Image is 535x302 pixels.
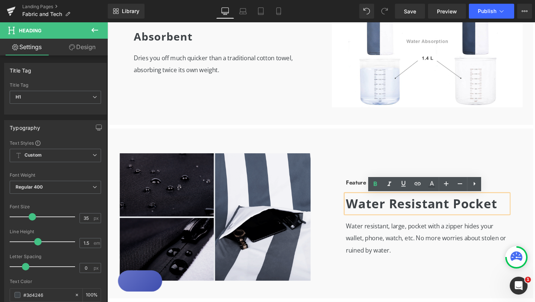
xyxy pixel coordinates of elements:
[10,121,40,131] div: Typography
[234,4,252,19] a: Laptop
[428,4,466,19] a: Preview
[359,4,374,19] button: Undo
[251,164,278,173] b: Feature 5
[94,216,100,221] span: px
[94,241,100,245] span: em
[252,4,270,19] a: Tablet
[28,7,90,22] b: Absorbent
[216,4,234,19] a: Desktop
[22,11,62,17] span: Fabric and Tech
[122,8,139,15] span: Library
[251,181,410,199] b: Water Resistant Pocket
[108,4,145,19] a: New Library
[10,173,101,178] div: Font Weight
[10,254,101,259] div: Letter Spacing
[10,279,101,284] div: Text Color
[377,4,392,19] button: Redo
[270,4,288,19] a: Mobile
[10,83,101,88] div: Title Tag
[469,4,514,19] button: Publish
[25,152,42,158] b: Custom
[55,39,109,55] a: Design
[23,291,71,299] input: Color
[10,204,101,209] div: Font Size
[11,261,58,283] button: Rewards
[404,7,416,15] span: Save
[510,277,528,295] iframe: Intercom live chat
[517,4,532,19] button: More
[10,140,101,146] div: Text Styles
[94,266,100,270] span: px
[251,208,422,246] p: Water resistant, large, pocket with a zipper hides your wallet, phone, watch, etc. No more worrie...
[10,229,101,234] div: Line Height
[16,184,43,190] b: Regular 400
[19,28,42,33] span: Heading
[437,7,457,15] span: Preview
[10,63,32,74] div: Title Tag
[28,33,195,54] span: Dries you off much quicker than a traditional cotton towel, absorbing twice its own weight.
[83,289,101,302] div: %
[478,8,496,14] span: Publish
[22,4,108,10] a: Landing Pages
[16,94,21,100] b: H1
[525,277,531,283] span: 1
